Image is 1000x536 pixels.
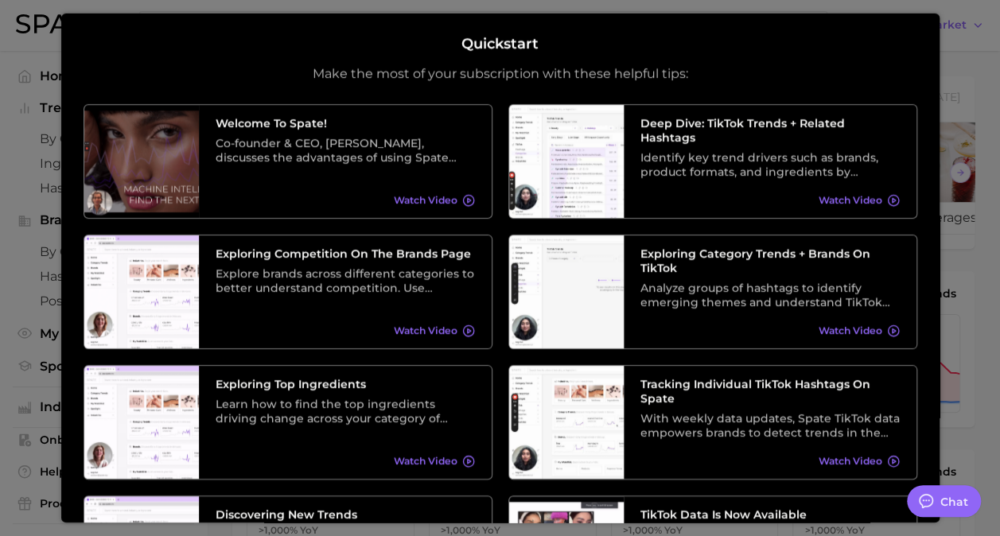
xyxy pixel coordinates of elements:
a: Exploring Competition on the Brands PageExplore brands across different categories to better unde... [84,234,492,348]
a: Exploring Top IngredientsLearn how to find the top ingredients driving change across your categor... [84,364,492,479]
a: Tracking Individual TikTok Hashtags on SpateWith weekly data updates, Spate TikTok data empowers ... [508,364,917,479]
span: Watch Video [819,455,882,467]
div: Learn how to find the top ingredients driving change across your category of choice. From broad c... [216,396,475,425]
a: Deep Dive: TikTok Trends + Related HashtagsIdentify key trend drivers such as brands, product for... [508,103,917,218]
div: With weekly data updates, Spate TikTok data empowers brands to detect trends in the earliest stag... [640,410,900,439]
span: Watch Video [819,324,882,336]
span: Watch Video [819,194,882,206]
p: Make the most of your subscription with these helpful tips: [313,65,688,81]
span: Watch Video [394,324,457,336]
div: Explore brands across different categories to better understand competition. Use different preset... [216,266,475,294]
span: Watch Video [394,194,457,206]
a: Exploring Category Trends + Brands on TikTokAnalyze groups of hashtags to identify emerging theme... [508,234,917,348]
div: Identify key trend drivers such as brands, product formats, and ingredients by leveraging a categ... [640,150,900,178]
h3: Exploring Category Trends + Brands on TikTok [640,246,900,274]
h3: Exploring Top Ingredients [216,376,475,390]
h3: Welcome to Spate! [216,115,475,130]
h3: Exploring Competition on the Brands Page [216,246,475,260]
h2: Quickstart [461,36,539,53]
h3: Discovering New Trends [216,507,475,521]
h3: Tracking Individual TikTok Hashtags on Spate [640,376,900,405]
a: Welcome to Spate!Co-founder & CEO, [PERSON_NAME], discusses the advantages of using Spate data as... [84,103,492,218]
div: Analyze groups of hashtags to identify emerging themes and understand TikTok trends at a higher l... [640,280,900,309]
span: Watch Video [394,455,457,467]
h3: TikTok data is now available [640,507,900,521]
div: Co-founder & CEO, [PERSON_NAME], discusses the advantages of using Spate data as well as its vari... [216,135,475,164]
h3: Deep Dive: TikTok Trends + Related Hashtags [640,115,900,144]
